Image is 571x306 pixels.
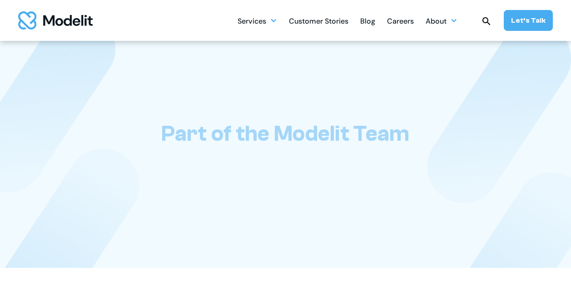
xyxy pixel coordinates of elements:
[426,13,447,31] div: About
[360,13,375,31] div: Blog
[161,121,409,147] h1: Part of the Modelit Team
[387,13,414,31] div: Careers
[289,12,348,30] a: Customer Stories
[360,12,375,30] a: Blog
[387,12,414,30] a: Careers
[18,11,93,30] img: modelit logo
[18,11,93,30] a: home
[238,13,266,31] div: Services
[238,12,277,30] div: Services
[289,13,348,31] div: Customer Stories
[511,15,546,25] div: Let’s Talk
[426,12,457,30] div: About
[129,161,442,188] p: Unleash your potential by mastering Salesforce and technology with Modelit.
[504,10,553,31] a: Let’s Talk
